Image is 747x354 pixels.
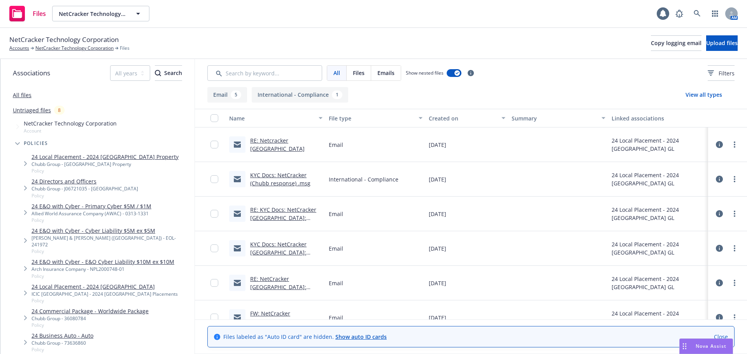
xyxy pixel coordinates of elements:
a: 24 E&O with Cyber - Primary Cyber $5M / $1M [32,202,151,210]
a: Show auto ID cards [335,333,387,340]
span: Filters [708,69,735,77]
a: more [730,244,739,253]
button: Name [226,109,326,127]
span: Account [24,127,117,134]
input: Toggle Row Selected [210,279,218,287]
span: [DATE] [429,279,446,287]
a: Untriaged files [13,106,51,114]
input: Toggle Row Selected [210,141,218,148]
span: Upload files [706,39,738,47]
button: Linked associations [608,109,708,127]
span: Policy [32,346,93,353]
span: Email [329,279,343,287]
a: 24 Directors and Officers [32,177,138,185]
div: [PERSON_NAME] & [PERSON_NAME] ([GEOGRAPHIC_DATA]) - EOL-241972 [32,235,191,248]
a: 24 E&O with Cyber - Cyber Liability $5M ex $5M [32,227,191,235]
div: File type [329,114,414,122]
div: Allied World Assurance Company (AWAC) - 0313-1331 [32,210,151,217]
a: FW: NetCracker [GEOGRAPHIC_DATA]: Worldview Multinational IQ Synopsis [DATE] [250,310,321,342]
button: Summary [509,109,608,127]
div: Chubb Group - 36080784 [32,315,149,322]
span: [DATE] [429,175,446,183]
div: Chubb Group - [GEOGRAPHIC_DATA] Property [32,161,179,167]
span: Emails [377,69,395,77]
input: Toggle Row Selected [210,210,218,218]
span: Files [120,45,130,52]
a: KYC Docs: NetCracker (Chubb response) .msg [250,171,310,187]
input: Search by keyword... [207,65,322,81]
a: 24 Business Auto - Auto [32,331,93,340]
span: Policy [32,322,149,328]
a: RE: NetCracker [GEOGRAPHIC_DATA]: Worldview Multinational IQ Synopsis [DATE] [250,275,321,307]
a: NetCracker Technology Corporation [35,45,114,52]
span: [DATE] [429,244,446,253]
a: 24 Local Placement - 2024 [GEOGRAPHIC_DATA] [32,283,178,291]
a: RE: KYC Docs: NetCracker [GEOGRAPHIC_DATA]: Worldview Multinational IQ Synopsis [DATE] [250,206,321,238]
div: 24 Local Placement - 2024 [GEOGRAPHIC_DATA] GL [612,240,705,256]
span: Files [33,10,46,17]
button: View all types [673,87,735,103]
span: Email [329,314,343,322]
a: 24 E&O with Cyber - E&O Cyber Liability $10M ex $10M [32,258,174,266]
a: Switch app [707,6,723,21]
div: Chubb Group - 73636860 [32,340,93,346]
span: International - Compliance [329,175,398,183]
span: Show nested files [406,70,444,76]
div: 24 Local Placement - 2024 [GEOGRAPHIC_DATA] GL [612,275,705,291]
div: Chubb Group - J06721035 - [GEOGRAPHIC_DATA] [32,185,138,192]
button: International - Compliance [252,87,348,103]
div: ICIC [GEOGRAPHIC_DATA] - 2024 [GEOGRAPHIC_DATA] Placements [32,291,178,297]
input: Toggle Row Selected [210,314,218,321]
a: more [730,174,739,184]
a: KYC Docs: NetCracker [GEOGRAPHIC_DATA]: Worldview Multinational IQ Synopsis [DATE] [250,241,321,272]
div: Arch Insurance Company - NPL2000748-01 [32,266,174,272]
div: 24 Local Placement - 2024 [GEOGRAPHIC_DATA] GL [612,206,705,222]
div: Drag to move [680,339,689,354]
button: SearchSearch [155,65,182,81]
span: Policy [32,217,151,223]
span: [DATE] [429,314,446,322]
button: Filters [708,65,735,81]
span: All [333,69,340,77]
input: Toggle Row Selected [210,175,218,183]
div: Created on [429,114,497,122]
a: RE: Netcracker [GEOGRAPHIC_DATA] [250,137,305,152]
button: Upload files [706,35,738,51]
div: Search [155,66,182,80]
span: NetCracker Technology Corporation [9,35,119,45]
div: Name [229,114,314,122]
div: 24 Local Placement - 2024 [GEOGRAPHIC_DATA] GL [612,309,705,326]
span: Policy [32,192,138,199]
button: Copy logging email [651,35,701,51]
a: more [730,278,739,288]
a: Files [6,3,49,24]
span: Policy [32,248,191,255]
span: Policy [32,273,174,279]
a: Search [689,6,705,21]
div: Linked associations [612,114,705,122]
div: 5 [231,91,241,99]
div: 24 Local Placement - 2024 [GEOGRAPHIC_DATA] GL [612,171,705,187]
a: 24 Local Placement - 2024 [GEOGRAPHIC_DATA] Property [32,153,179,161]
span: Files labeled as "Auto ID card" are hidden. [223,333,387,341]
a: more [730,313,739,322]
span: NetCracker Technology Corporation [59,10,126,18]
span: Email [329,244,343,253]
a: Close [714,333,728,341]
button: Email [207,87,247,103]
button: Created on [426,109,509,127]
button: NetCracker Technology Corporation [52,6,149,21]
input: Select all [210,114,218,122]
span: Email [329,210,343,218]
div: 8 [54,106,65,115]
a: more [730,209,739,218]
span: [DATE] [429,141,446,149]
span: Nova Assist [696,343,726,349]
a: 24 Commercial Package - Worldwide Package [32,307,149,315]
span: Policy [32,167,179,174]
span: Copy logging email [651,39,701,47]
input: Toggle Row Selected [210,244,218,252]
a: Accounts [9,45,29,52]
button: Nova Assist [679,338,733,354]
div: 24 Local Placement - 2024 [GEOGRAPHIC_DATA] GL [612,136,705,153]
